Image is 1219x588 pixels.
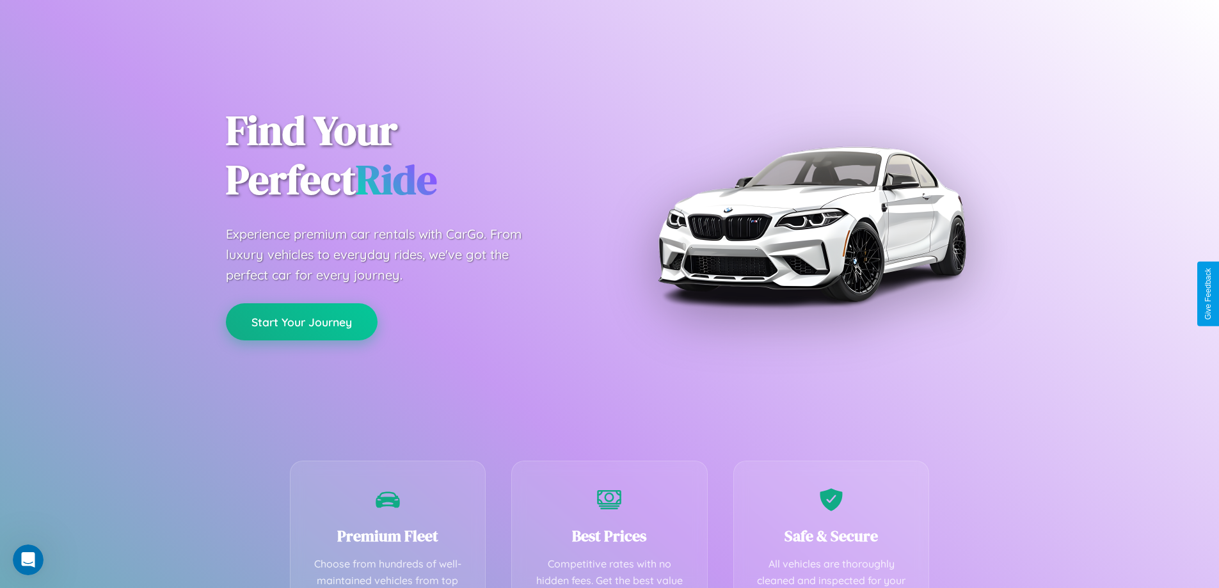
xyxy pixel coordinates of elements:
iframe: Intercom live chat [13,544,44,575]
h3: Premium Fleet [310,525,466,546]
h3: Best Prices [531,525,688,546]
button: Start Your Journey [226,303,378,340]
p: Experience premium car rentals with CarGo. From luxury vehicles to everyday rides, we've got the ... [226,224,546,285]
h1: Find Your Perfect [226,106,591,205]
div: Give Feedback [1204,268,1213,320]
img: Premium BMW car rental vehicle [651,64,971,384]
span: Ride [356,152,437,207]
h3: Safe & Secure [753,525,910,546]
